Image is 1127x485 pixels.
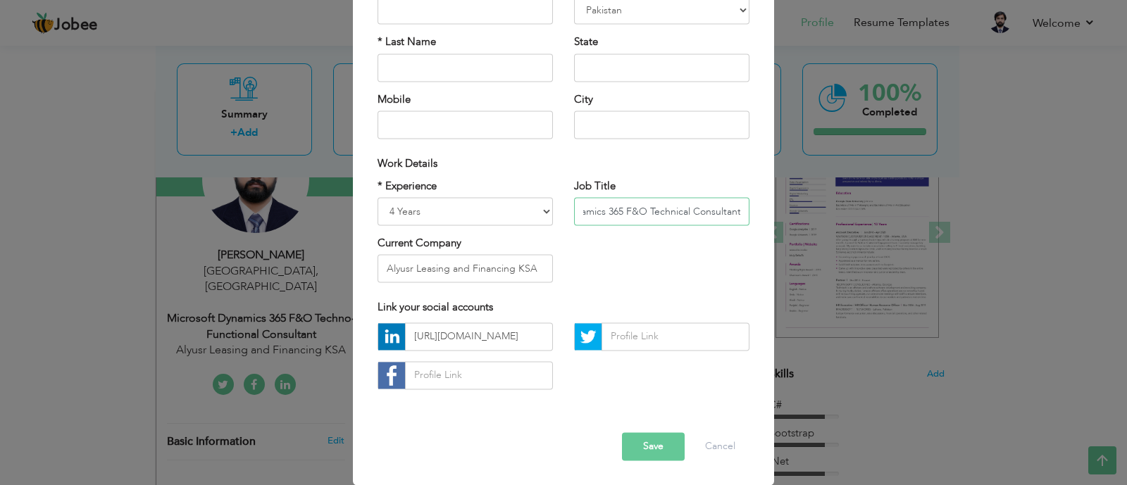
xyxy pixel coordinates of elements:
[378,92,411,107] label: Mobile
[691,432,749,460] button: Cancel
[574,35,598,50] label: State
[574,92,593,107] label: City
[622,432,685,460] button: Save
[574,179,616,194] label: Job Title
[378,179,437,194] label: * Experience
[378,236,461,251] label: Current Company
[378,301,493,315] span: Link your social accounts
[602,322,749,351] input: Profile Link
[405,361,553,389] input: Profile Link
[378,157,437,171] span: Work Details
[405,322,553,351] input: Profile Link
[378,323,405,350] img: linkedin
[575,323,602,350] img: Twitter
[378,35,436,50] label: * Last Name
[378,362,405,389] img: facebook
